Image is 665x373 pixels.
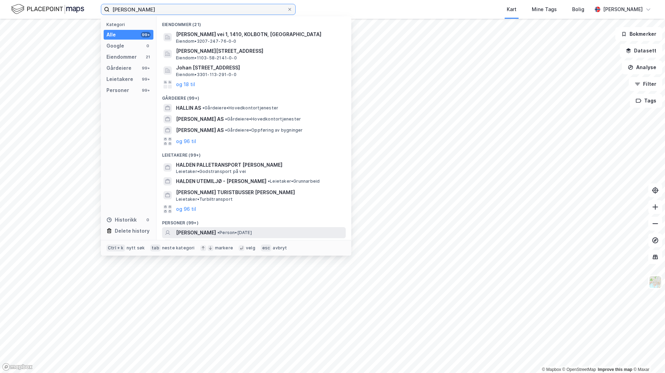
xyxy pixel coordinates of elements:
[145,54,151,60] div: 21
[620,44,662,58] button: Datasett
[176,64,343,72] span: Johan [STREET_ADDRESS]
[145,217,151,223] div: 0
[176,104,201,112] span: HALLIN AS
[141,32,151,38] div: 99+
[106,86,129,94] div: Personer
[603,5,643,14] div: [PERSON_NAME]
[176,47,343,55] span: [PERSON_NAME][STREET_ADDRESS]
[176,169,246,174] span: Leietaker • Godstransport på vei
[217,230,252,235] span: Person • [DATE]
[246,245,255,251] div: velg
[176,55,237,61] span: Eiendom • 1103-58-2141-0-0
[176,161,343,169] span: HALDEN PALLETRANSPORT [PERSON_NAME]
[106,22,153,27] div: Kategori
[225,116,227,122] span: •
[532,5,557,14] div: Mine Tags
[215,245,233,251] div: markere
[11,3,84,15] img: logo.f888ab2527a4732fd821a326f86c7f29.svg
[106,31,116,39] div: Alle
[225,116,301,122] span: Gårdeiere • Hovedkontortjenester
[176,72,237,77] span: Eiendom • 3301-113-291-0-0
[141,88,151,93] div: 99+
[629,77,662,91] button: Filter
[157,16,351,29] div: Eiendommer (21)
[176,30,343,39] span: [PERSON_NAME] vei 1, 1410, KOLBOTN, [GEOGRAPHIC_DATA]
[176,205,196,213] button: og 96 til
[268,179,270,184] span: •
[162,245,195,251] div: neste kategori
[106,244,125,251] div: Ctrl + k
[176,177,266,185] span: HALDEN UTEMILJØ - [PERSON_NAME]
[202,105,278,111] span: Gårdeiere • Hovedkontortjenester
[225,127,303,133] span: Gårdeiere • Oppføring av bygninger
[622,60,662,74] button: Analyse
[106,64,131,72] div: Gårdeiere
[217,230,219,235] span: •
[145,43,151,49] div: 0
[562,367,596,372] a: OpenStreetMap
[176,115,224,123] span: [PERSON_NAME] AS
[630,340,665,373] div: Kontrollprogram for chat
[176,188,343,197] span: [PERSON_NAME] TURISTBUSSER [PERSON_NAME]
[2,363,33,371] a: Mapbox homepage
[106,216,137,224] div: Historikk
[268,179,320,184] span: Leietaker • Grunnarbeid
[141,76,151,82] div: 99+
[157,147,351,159] div: Leietakere (99+)
[542,367,561,372] a: Mapbox
[261,244,272,251] div: esc
[630,340,665,373] iframe: Chat Widget
[176,39,237,44] span: Eiendom • 3207-247-76-0-0
[176,80,195,89] button: og 18 til
[115,227,150,235] div: Delete history
[106,53,137,61] div: Eiendommer
[141,65,151,71] div: 99+
[110,4,287,15] input: Søk på adresse, matrikkel, gårdeiere, leietakere eller personer
[615,27,662,41] button: Bokmerker
[106,75,133,83] div: Leietakere
[176,126,224,134] span: [PERSON_NAME] AS
[176,240,216,248] span: [PERSON_NAME]
[150,244,161,251] div: tab
[202,105,205,110] span: •
[176,229,216,237] span: [PERSON_NAME]
[630,94,662,108] button: Tags
[176,137,196,146] button: og 96 til
[157,90,351,102] div: Gårdeiere (99+)
[572,5,584,14] div: Bolig
[157,215,351,227] div: Personer (99+)
[273,245,287,251] div: avbryt
[176,197,233,202] span: Leietaker • Turbiltransport
[598,367,632,372] a: Improve this map
[507,5,516,14] div: Kart
[649,275,662,289] img: Z
[106,42,124,50] div: Google
[127,245,145,251] div: nytt søk
[225,127,227,133] span: •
